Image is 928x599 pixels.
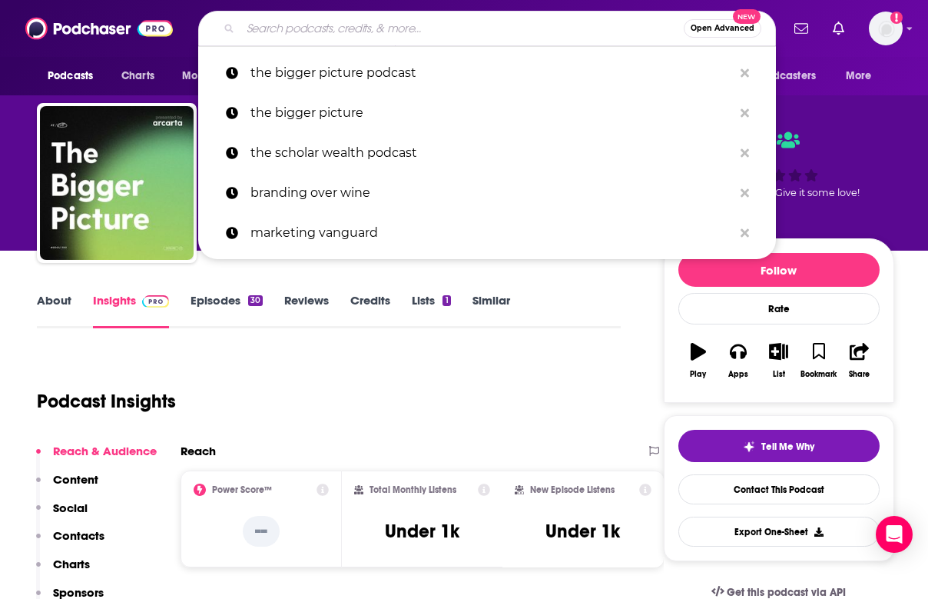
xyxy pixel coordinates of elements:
div: Search podcasts, credits, & more... [198,11,776,46]
a: branding over wine [198,173,776,213]
a: Charts [111,62,164,91]
p: Contacts [53,528,104,543]
a: Lists1 [412,293,450,328]
a: Similar [472,293,510,328]
a: Show notifications dropdown [788,15,814,42]
button: Export One-Sheet [678,517,880,547]
p: the scholar wealth podcast [250,133,733,173]
p: the bigger picture [250,93,733,133]
button: Reach & Audience [36,444,157,472]
a: Show notifications dropdown [827,15,850,42]
h1: Podcast Insights [37,390,176,413]
p: Reach & Audience [53,444,157,458]
p: the bigger picture podcast [250,53,733,93]
a: the bigger picture [198,93,776,133]
button: open menu [732,62,838,91]
button: Social [36,501,88,529]
div: 30 [248,295,263,306]
span: Tell Me Why [761,441,814,453]
img: The Bigger Picture Podcast [40,106,194,260]
div: Rate [678,293,880,324]
button: Open AdvancedNew [684,19,761,38]
a: Contact This Podcast [678,474,880,504]
span: Logged in as mresewehr [869,12,903,45]
button: Play [678,333,718,388]
span: Get this podcast via API [727,586,846,599]
div: 1 [442,295,450,306]
button: tell me why sparkleTell Me Why [678,430,880,462]
p: -- [243,516,280,547]
p: marketing vanguard [250,213,733,253]
p: Content [53,472,98,487]
a: the bigger picture podcast [198,53,776,93]
span: New [733,9,761,24]
a: About [37,293,71,328]
button: Share [839,333,879,388]
button: Bookmark [799,333,839,388]
a: Reviews [284,293,329,328]
p: Charts [53,557,90,571]
div: Share [849,370,870,379]
a: InsightsPodchaser Pro [93,293,169,328]
span: Monitoring [182,65,237,87]
button: Apps [718,333,758,388]
button: Charts [36,557,90,585]
div: Bookmark [800,370,837,379]
button: Contacts [36,528,104,557]
button: Follow [678,253,880,287]
span: Good podcast? Give it some love! [698,187,860,198]
span: Podcasts [48,65,93,87]
div: Open Intercom Messenger [876,516,913,553]
button: List [758,333,798,388]
img: Podchaser - Follow, Share and Rate Podcasts [25,14,173,43]
div: Play [690,370,706,379]
img: tell me why sparkle [743,441,755,453]
a: Episodes30 [191,293,263,328]
a: Credits [350,293,390,328]
div: Good podcast? Give it some love! [664,117,894,212]
img: Podchaser Pro [142,295,169,308]
a: marketing vanguard [198,213,776,253]
input: Search podcasts, credits, & more... [240,16,684,41]
div: List [773,370,785,379]
img: User Profile [869,12,903,45]
p: Social [53,501,88,515]
button: open menu [37,62,113,91]
h2: Total Monthly Listens [370,484,456,495]
button: Content [36,472,98,501]
button: Show profile menu [869,12,903,45]
h2: Power Score™ [212,484,272,495]
span: Open Advanced [691,25,754,32]
span: More [846,65,872,87]
svg: Add a profile image [890,12,903,24]
h3: Under 1k [545,520,620,543]
h3: Under 1k [385,520,459,543]
p: branding over wine [250,173,733,213]
h2: New Episode Listens [530,484,615,495]
a: the scholar wealth podcast [198,133,776,173]
button: open menu [171,62,257,91]
button: open menu [835,62,891,91]
div: Apps [728,370,748,379]
span: Charts [121,65,154,87]
span: For Podcasters [742,65,816,87]
h2: Reach [181,444,216,458]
